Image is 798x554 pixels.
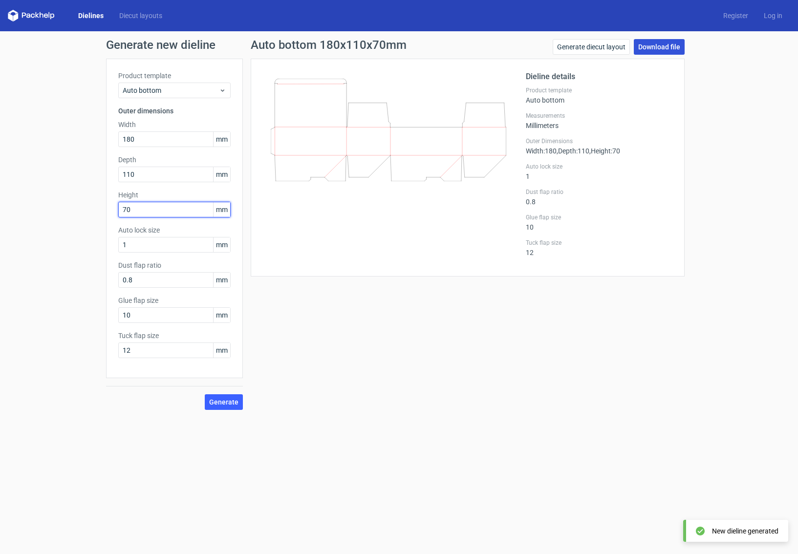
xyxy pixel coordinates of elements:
a: Diecut layouts [111,11,170,21]
label: Width [118,120,231,129]
label: Outer Dimensions [526,137,672,145]
h3: Outer dimensions [118,106,231,116]
a: Log in [756,11,790,21]
span: mm [213,237,230,252]
a: Generate diecut layout [553,39,630,55]
span: mm [213,202,230,217]
label: Product template [526,86,672,94]
label: Glue flap size [118,296,231,305]
a: Dielines [70,11,111,21]
label: Height [118,190,231,200]
span: mm [213,167,230,182]
label: Glue flap size [526,213,672,221]
label: Auto lock size [526,163,672,170]
span: Auto bottom [123,85,219,95]
span: mm [213,308,230,322]
h2: Dieline details [526,71,672,83]
div: Millimeters [526,112,672,129]
div: 12 [526,239,672,256]
label: Dust flap ratio [118,260,231,270]
div: 0.8 [526,188,672,206]
a: Register [715,11,756,21]
label: Dust flap ratio [526,188,672,196]
span: Generate [209,399,238,405]
h1: Generate new dieline [106,39,692,51]
span: Width : 180 [526,147,557,155]
span: , Depth : 110 [557,147,589,155]
label: Depth [118,155,231,165]
label: Auto lock size [118,225,231,235]
span: mm [213,273,230,287]
label: Tuck flap size [118,331,231,341]
a: Download file [634,39,685,55]
div: 10 [526,213,672,231]
label: Measurements [526,112,672,120]
div: Auto bottom [526,86,672,104]
div: 1 [526,163,672,180]
label: Product template [118,71,231,81]
button: Generate [205,394,243,410]
span: mm [213,132,230,147]
div: New dieline generated [712,526,778,536]
h1: Auto bottom 180x110x70mm [251,39,407,51]
span: mm [213,343,230,358]
label: Tuck flap size [526,239,672,247]
span: , Height : 70 [589,147,620,155]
